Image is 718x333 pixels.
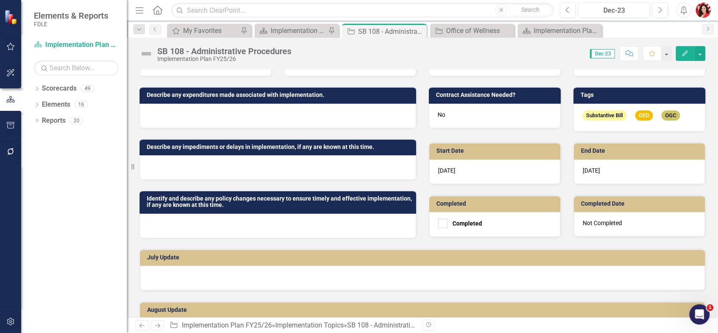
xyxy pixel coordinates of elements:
span: Dec-23 [590,49,615,58]
a: Implementation Topics [275,321,344,329]
h3: Describe any expenditures made associated with implementation. [147,92,412,98]
h3: Describe any impediments or delays in implementation, if any are known at this time. [147,144,412,150]
small: FDLE [34,21,108,28]
h3: Identify and describe any policy changes necessary to ensure timely and effective implementation,... [147,195,412,209]
span: No [438,111,445,118]
div: Dec-23 [581,6,647,16]
iframe: Intercom live chat [689,304,710,325]
span: OED [635,110,653,121]
a: Elements [42,100,70,110]
h3: Contract Assistance Needed? [436,92,556,98]
img: Not Defined [140,47,153,61]
img: ClearPoint Strategy [4,10,19,25]
span: OGC [661,110,680,121]
a: Implementation Plan FY25/26 [182,321,272,329]
span: Elements & Reports [34,11,108,21]
a: Office of Wellness [432,25,512,36]
div: SB 108 - Administrative Procedures [157,47,291,56]
div: SB 108 - Administrative Procedures [358,26,425,37]
input: Search ClearPoint... [171,3,554,18]
div: Implementation Plan FY25/26 [271,25,326,36]
h3: End Date [581,148,701,154]
a: My Favorites [169,25,238,36]
div: 49 [81,85,94,92]
div: Office of Wellness [446,25,512,36]
img: Caitlin Dawkins [696,3,711,18]
span: Search [521,6,540,13]
a: Implementation Plan FY23/24 [520,25,600,36]
div: Implementation Plan FY23/24 [534,25,600,36]
h3: Tags [581,92,701,98]
a: Reports [42,116,66,126]
button: Search [509,4,551,16]
input: Search Below... [34,61,118,75]
div: SB 108 - Administrative Procedures [347,321,452,329]
h3: Start Date [436,148,556,154]
a: Scorecards [42,84,77,94]
h3: Completed [436,201,556,207]
h3: August Update [147,307,701,313]
div: My Favorites [183,25,238,36]
div: 20 [70,117,83,124]
div: 16 [74,101,88,108]
div: Implementation Plan FY25/26 [157,56,291,62]
a: Implementation Plan FY25/26 [34,40,118,50]
h3: Completed Date [581,201,701,207]
button: Dec-23 [578,3,650,18]
div: » » [170,321,416,330]
span: [DATE] [438,167,455,174]
div: Not Completed [574,212,705,237]
span: [DATE] [583,167,600,174]
span: 1 [707,304,713,311]
h3: July Update [147,254,701,261]
span: Substantive Bill [582,110,627,121]
a: Implementation Plan FY25/26 [257,25,326,36]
